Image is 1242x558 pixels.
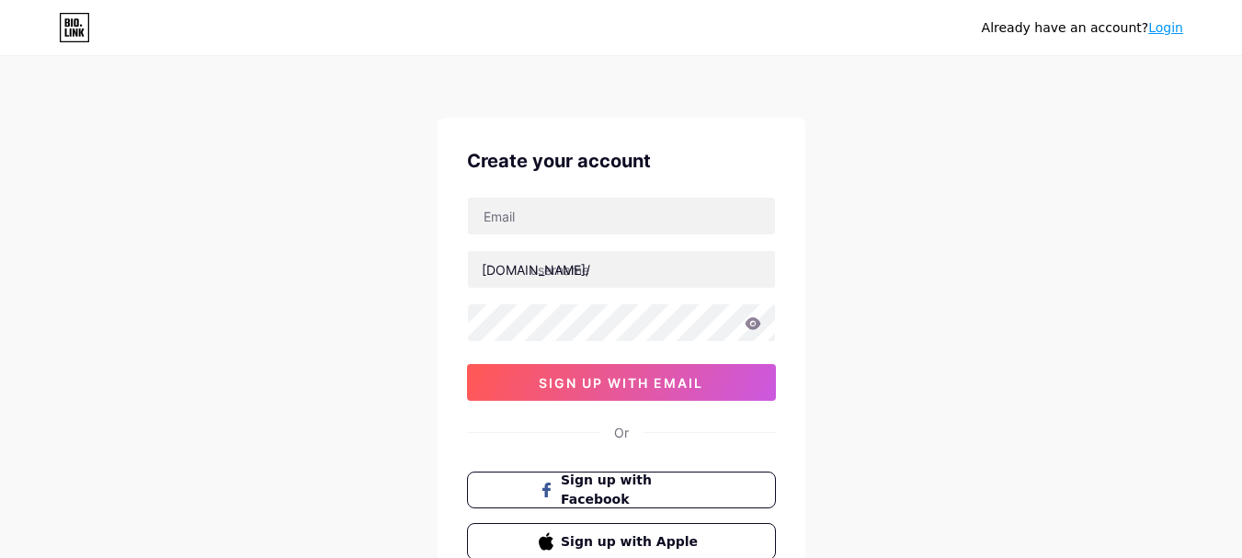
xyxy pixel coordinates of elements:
[539,375,703,391] span: sign up with email
[482,260,590,279] div: [DOMAIN_NAME]/
[561,532,703,552] span: Sign up with Apple
[561,471,703,509] span: Sign up with Facebook
[467,472,776,508] button: Sign up with Facebook
[467,364,776,401] button: sign up with email
[614,423,629,442] div: Or
[468,251,775,288] input: username
[467,147,776,175] div: Create your account
[1148,20,1183,35] a: Login
[982,18,1183,38] div: Already have an account?
[468,198,775,234] input: Email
